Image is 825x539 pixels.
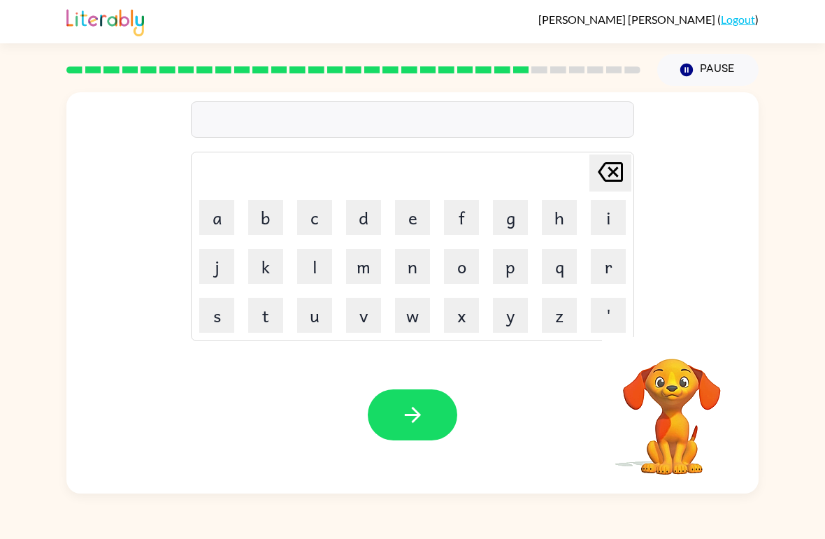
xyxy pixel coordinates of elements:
[346,200,381,235] button: d
[591,298,626,333] button: '
[538,13,717,26] span: [PERSON_NAME] [PERSON_NAME]
[542,249,577,284] button: q
[297,249,332,284] button: l
[248,200,283,235] button: b
[542,298,577,333] button: z
[297,298,332,333] button: u
[493,200,528,235] button: g
[297,200,332,235] button: c
[248,249,283,284] button: k
[542,200,577,235] button: h
[395,249,430,284] button: n
[591,200,626,235] button: i
[346,298,381,333] button: v
[395,200,430,235] button: e
[493,249,528,284] button: p
[346,249,381,284] button: m
[493,298,528,333] button: y
[199,200,234,235] button: a
[444,249,479,284] button: o
[395,298,430,333] button: w
[538,13,759,26] div: ( )
[199,298,234,333] button: s
[591,249,626,284] button: r
[248,298,283,333] button: t
[66,6,144,36] img: Literably
[602,337,742,477] video: Your browser must support playing .mp4 files to use Literably. Please try using another browser.
[444,200,479,235] button: f
[721,13,755,26] a: Logout
[199,249,234,284] button: j
[444,298,479,333] button: x
[657,54,759,86] button: Pause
